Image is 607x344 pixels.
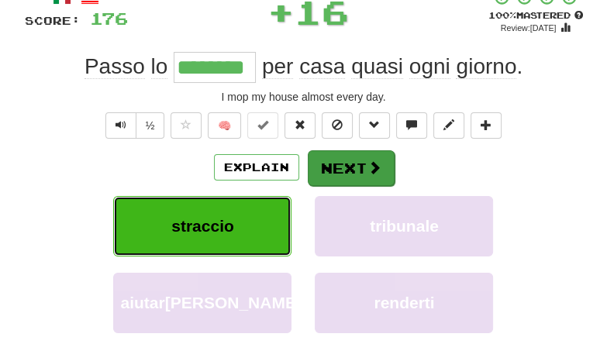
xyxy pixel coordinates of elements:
[208,112,241,139] button: 🧠
[456,54,516,79] span: giorno
[299,54,345,79] span: casa
[433,112,464,139] button: Edit sentence (alt+d)
[370,217,439,235] span: tribunale
[171,217,234,235] span: straccio
[151,54,168,79] span: lo
[84,54,145,79] span: Passo
[105,112,136,139] button: Play sentence audio (ctl+space)
[102,112,165,139] div: Text-to-speech controls
[471,112,502,139] button: Add to collection (alt+a)
[25,89,583,105] div: I mop my house almost every day.
[262,54,293,79] span: per
[351,54,403,79] span: quasi
[113,273,291,333] button: aiutar[PERSON_NAME]
[113,196,291,256] button: straccio
[308,150,395,186] button: Next
[396,112,427,139] button: Discuss sentence (alt+u)
[359,112,390,139] button: Grammar (alt+g)
[171,112,202,139] button: Favorite sentence (alt+f)
[214,154,299,181] button: Explain
[285,112,316,139] button: Reset to 0% Mastered (alt+r)
[501,23,557,33] small: Review: [DATE]
[488,10,516,20] span: 100 %
[322,112,353,139] button: Ignore sentence (alt+i)
[136,112,165,139] button: ½
[488,9,583,22] div: Mastered
[315,196,493,256] button: tribunale
[90,9,128,28] span: 176
[374,294,434,311] span: renderti
[256,54,523,79] span: .
[409,54,450,79] span: ogni
[315,273,493,333] button: renderti
[25,14,81,27] span: Score:
[247,112,278,139] button: Set this sentence to 100% Mastered (alt+m)
[120,294,301,311] span: aiutar[PERSON_NAME]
